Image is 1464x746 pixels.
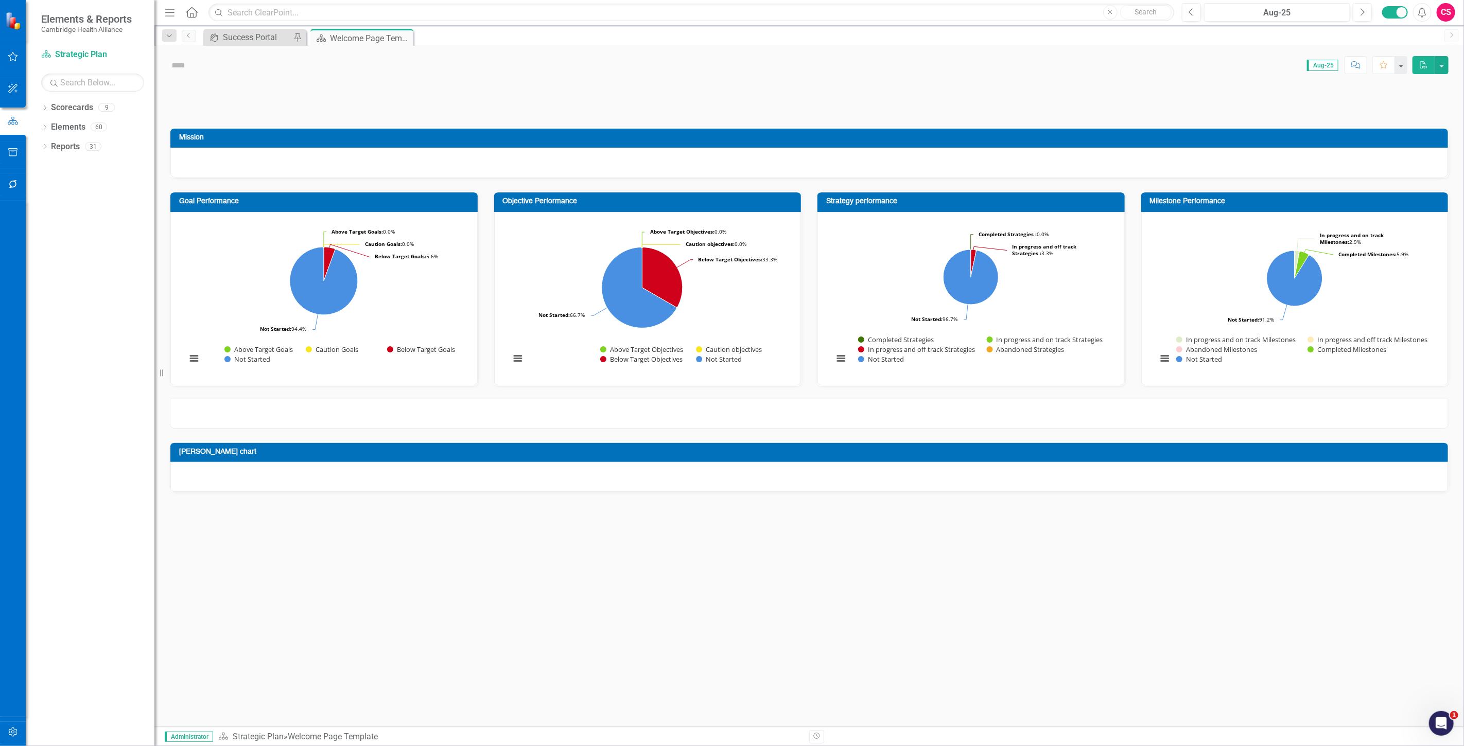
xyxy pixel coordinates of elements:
[911,315,957,323] text: 96.7%
[187,351,201,365] button: View chart menu, Chart
[696,345,762,354] button: Show Caution objectives
[503,198,796,205] h3: Objective Performance
[1176,335,1296,344] button: Show In progress and on track Milestones
[365,240,402,247] tspan: Caution Goals:
[234,345,293,354] text: Above Target Goals
[987,345,1065,354] button: Show Abandoned Strategies
[1295,251,1300,278] path: Abandoned Milestones, 0.
[868,345,975,354] text: In progress and off track Strategies
[1228,316,1259,323] tspan: Not Started:
[206,31,291,44] a: Success Portal
[1437,3,1455,22] button: CS
[868,354,904,364] text: Not Started
[290,247,358,315] path: Not Started, 17.
[642,247,683,307] path: Below Target Objectives, 4.
[208,4,1174,22] input: Search ClearPoint...
[179,198,473,205] h3: Goal Performance
[858,335,934,344] button: Show Completed Strategies
[944,250,999,305] path: Not Started, 29.
[41,74,144,92] input: Search Below...
[505,220,791,375] div: Chart. Highcharts interactive chart.
[41,49,144,61] a: Strategic Plan
[858,355,903,364] button: Show Not Started
[181,220,467,375] div: Chart. Highcharts interactive chart.
[1208,7,1347,19] div: Aug-25
[375,253,426,260] tspan: Below Target Goals:
[1150,198,1443,205] h3: Milestone Performance
[324,247,335,281] path: Below Target Goals, 1.
[505,220,790,375] svg: Interactive chart
[1267,251,1322,306] path: Not Started, 62.
[1320,232,1384,245] text: 2.9%
[1186,335,1296,344] text: In progress and on track Milestones
[1176,345,1257,354] button: Show Abandoned Milestones
[41,13,132,25] span: Elements & Reports
[1152,220,1437,375] svg: Interactive chart
[1450,711,1458,719] span: 1
[165,732,213,742] span: Administrator
[1317,345,1386,354] text: Completed Milestones
[1204,3,1350,22] button: Aug-25
[332,228,395,235] text: 0.0%
[179,134,1443,141] h3: Mission
[316,345,358,354] text: Caution Goals
[997,335,1103,344] text: In progress and on track Strategies
[1186,345,1257,354] text: Abandoned Milestones
[1308,335,1427,344] button: Show In progress and off track Milestones
[1152,220,1438,375] div: Chart. Highcharts interactive chart.
[600,345,684,354] button: Show Above Target Objectives
[1012,243,1077,257] text: 3.3%
[1308,345,1386,354] button: Show Completed Milestones
[397,345,455,354] text: Below Target Goals
[979,230,1037,238] tspan: Completed Strategies :
[610,354,683,364] text: Below Target Objectives
[375,253,438,260] text: 5.6%
[1135,8,1157,16] span: Search
[1176,355,1222,364] button: Show Not Started
[332,228,383,235] tspan: Above Target Goals:
[1317,335,1427,344] text: In progress and off track Milestones
[181,220,466,375] svg: Interactive chart
[868,335,934,344] text: Completed Strategies
[911,315,943,323] tspan: Not Started:
[826,198,1120,205] h3: Strategy performance
[1338,251,1408,258] text: 5.9%
[1338,251,1397,258] tspan: Completed Milestones:
[51,141,80,153] a: Reports
[1186,354,1222,364] text: Not Started
[511,351,525,365] button: View chart menu, Chart
[650,228,726,235] text: 0.0%
[686,240,735,247] tspan: Caution objectives:
[997,345,1065,354] text: Abandoned Strategies
[387,345,456,354] button: Show Below Target Goals
[1228,316,1274,323] text: 91.2%
[51,121,85,133] a: Elements
[602,247,676,328] path: Not Started, 8.
[98,103,115,112] div: 9
[706,345,762,354] text: Caution objectives
[538,311,570,318] tspan: Not Started:
[260,325,291,332] tspan: Not Started:
[1295,251,1309,278] path: Completed Milestones, 4.
[979,230,1049,238] text: 0.0%
[698,256,777,263] text: 33.3%
[538,311,585,318] text: 66.7%
[828,220,1113,375] svg: Interactive chart
[858,345,975,354] button: Show In progress and off track Strategies
[4,11,24,30] img: ClearPoint Strategy
[971,250,977,277] path: Abandoned Strategies , 0.
[170,57,186,74] img: Not Defined
[987,335,1104,344] button: Show In progress and on track Strategies
[1307,60,1338,71] span: Aug-25
[179,448,1443,456] h3: [PERSON_NAME] chart
[1429,711,1454,736] iframe: Intercom live chat
[698,256,762,263] tspan: Below Target Objectives:
[365,240,414,247] text: 0.0%
[828,220,1114,375] div: Chart. Highcharts interactive chart.
[1012,243,1077,257] tspan: In progress and off track Strategies :
[260,325,306,332] text: 94.4%
[233,732,284,741] a: Strategic Plan
[1120,5,1172,20] button: Search
[41,25,132,33] small: Cambridge Health Alliance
